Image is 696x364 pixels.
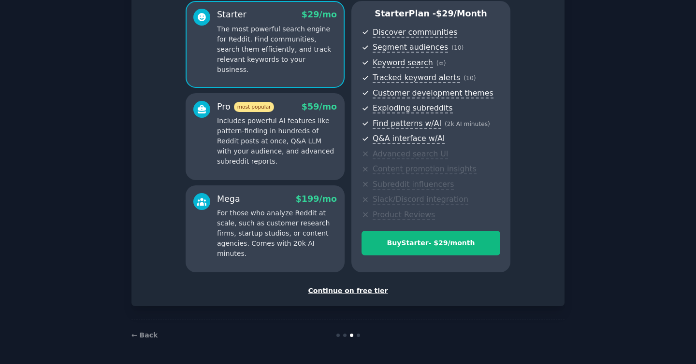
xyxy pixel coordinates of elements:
span: most popular [234,102,275,112]
span: Segment audiences [373,42,448,53]
span: Discover communities [373,28,457,38]
span: Customer development themes [373,88,493,98]
span: $ 59 /mo [302,102,337,112]
span: ( 10 ) [464,75,476,82]
span: Keyword search [373,58,433,68]
div: Continue on free tier [142,286,554,296]
span: $ 29 /month [436,9,487,18]
span: Content promotion insights [373,164,477,174]
p: For those who analyze Reddit at scale, such as customer research firms, startup studios, or conte... [217,208,337,259]
span: $ 199 /mo [296,194,337,204]
span: $ 29 /mo [302,10,337,19]
div: Starter [217,9,246,21]
span: Subreddit influencers [373,180,454,190]
p: Starter Plan - [362,8,500,20]
div: Buy Starter - $ 29 /month [362,238,500,248]
span: ( 10 ) [451,44,464,51]
span: ( 2k AI minutes ) [445,121,490,127]
p: Includes powerful AI features like pattern-finding in hundreds of Reddit posts at once, Q&A LLM w... [217,116,337,167]
span: Product Reviews [373,210,435,220]
span: Q&A interface w/AI [373,134,445,144]
span: Tracked keyword alerts [373,73,460,83]
button: BuyStarter- $29/month [362,231,500,255]
div: Mega [217,193,240,205]
a: ← Back [131,331,158,339]
p: The most powerful search engine for Reddit. Find communities, search them efficiently, and track ... [217,24,337,75]
span: ( ∞ ) [436,60,446,67]
div: Pro [217,101,274,113]
span: Advanced search UI [373,149,448,159]
span: Find patterns w/AI [373,119,441,129]
span: Slack/Discord integration [373,195,468,205]
span: Exploding subreddits [373,103,452,113]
